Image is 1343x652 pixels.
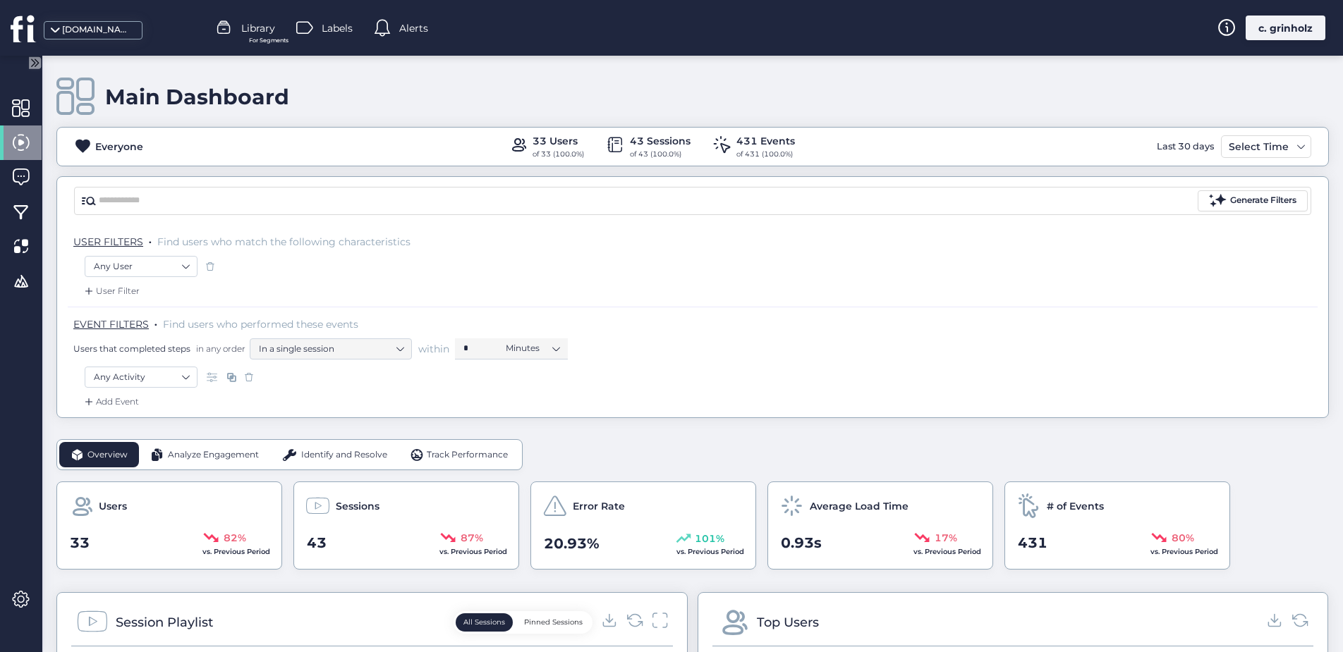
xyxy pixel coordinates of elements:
span: Users that completed steps [73,343,190,355]
span: Alerts [399,20,428,36]
div: of 33 (100.0%) [533,149,584,160]
span: vs. Previous Period [913,547,981,556]
div: 33 Users [533,133,584,149]
div: User Filter [82,284,140,298]
span: within [418,342,449,356]
span: EVENT FILTERS [73,318,149,331]
span: 80% [1172,530,1194,546]
span: . [154,315,157,329]
div: Select Time [1225,138,1292,155]
div: Everyone [95,139,143,154]
span: # of Events [1047,498,1104,514]
button: Generate Filters [1198,190,1308,211]
span: vs. Previous Period [439,547,507,556]
div: Top Users [757,613,819,632]
span: Identify and Resolve [301,448,387,462]
nz-select-item: Any User [94,256,188,277]
span: Analyze Engagement [168,448,259,462]
div: 43 Sessions [630,133,691,149]
span: 101% [695,531,724,546]
div: of 43 (100.0%) [630,149,691,160]
span: Track Performance [427,448,508,462]
span: 17% [935,530,957,546]
button: All Sessions [456,613,513,632]
div: [DOMAIN_NAME] [62,23,133,37]
nz-select-item: Minutes [506,338,559,359]
span: Library [241,20,275,36]
span: in any order [193,343,245,355]
span: Find users who match the following characteristics [157,235,411,248]
span: Average Load Time [810,498,909,514]
div: Last 30 days [1153,135,1217,158]
span: vs. Previous Period [676,547,744,556]
div: c. grinholz [1246,16,1325,40]
span: 20.93% [544,533,600,555]
span: 87% [461,530,483,546]
span: Sessions [336,498,379,514]
button: Pinned Sessions [516,613,590,632]
nz-select-item: Any Activity [94,367,188,388]
span: 33 [70,532,90,554]
span: Overview [87,448,128,462]
span: vs. Previous Period [202,547,270,556]
nz-select-item: In a single session [259,338,403,359]
span: 431 [1018,532,1047,554]
div: Generate Filters [1230,194,1296,207]
span: Find users who performed these events [163,318,358,331]
span: Labels [322,20,353,36]
span: . [149,233,152,247]
span: USER FILTERS [73,235,143,248]
span: vs. Previous Period [1150,547,1218,556]
span: 82% [224,530,246,546]
span: Error Rate [573,498,625,514]
div: Session Playlist [116,613,213,632]
span: Users [99,498,127,514]
span: 43 [307,532,327,554]
span: For Segments [249,36,288,45]
div: Add Event [82,395,139,409]
div: Main Dashboard [105,84,289,110]
span: 0.93s [781,532,822,554]
div: 431 Events [736,133,795,149]
div: of 431 (100.0%) [736,149,795,160]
